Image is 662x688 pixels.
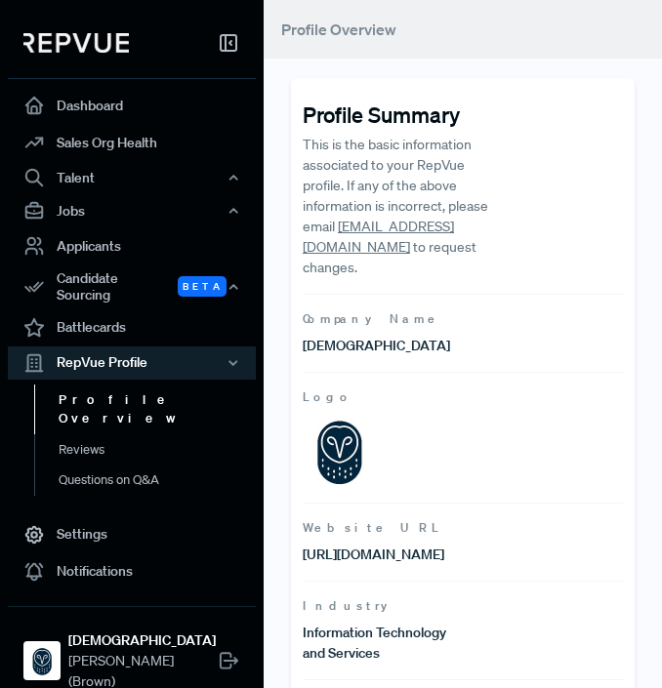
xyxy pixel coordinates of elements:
strong: [DEMOGRAPHIC_DATA] [68,630,218,651]
a: Settings [8,516,256,553]
a: Reviews [34,434,282,465]
span: Beta [178,276,227,297]
span: Logo [303,388,623,406]
span: Profile Overview [281,20,396,39]
span: Website URL [303,519,623,537]
a: Profile Overview [34,384,282,434]
img: RepVue [23,33,129,53]
h4: Profile Summary [303,101,623,127]
a: Dashboard [8,87,256,124]
span: Industry [303,597,623,615]
a: Applicants [8,227,256,264]
a: [EMAIL_ADDRESS][DOMAIN_NAME] [303,218,454,256]
button: Talent [8,161,256,194]
span: Company Name [303,310,623,328]
button: Jobs [8,194,256,227]
a: Sales Org Health [8,124,256,161]
p: [URL][DOMAIN_NAME] [303,545,463,565]
button: Candidate Sourcing Beta [8,264,256,309]
a: Notifications [8,553,256,590]
img: Samsara [26,645,58,676]
a: Questions on Q&A [34,465,282,496]
a: Battlecards [8,309,256,346]
div: Candidate Sourcing [8,264,256,309]
p: Information Technology and Services [303,623,463,664]
p: [DEMOGRAPHIC_DATA] [303,336,463,356]
img: Logo [303,414,376,487]
p: This is the basic information associated to your RepVue profile. If any of the above information ... [303,135,495,278]
button: RepVue Profile [8,346,256,380]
